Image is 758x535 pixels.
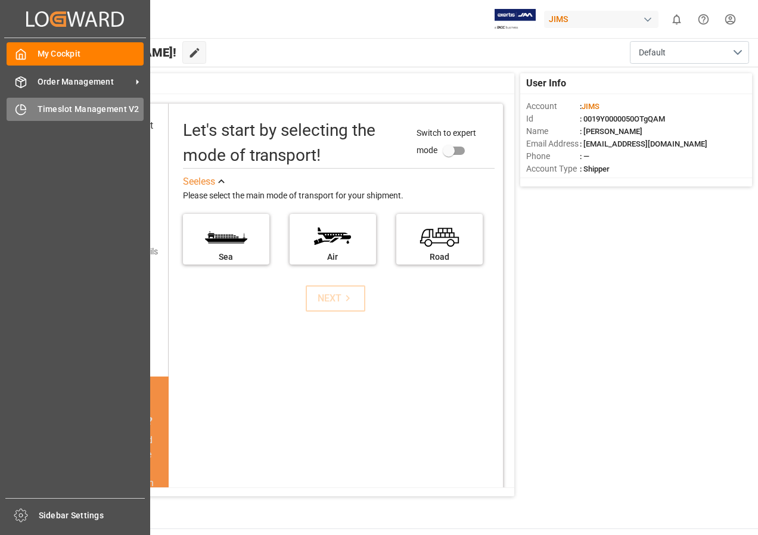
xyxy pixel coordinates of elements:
button: show 0 new notifications [663,6,690,33]
span: Order Management [38,76,132,88]
span: : [580,102,599,111]
span: Account Type [526,163,580,175]
a: My Cockpit [7,42,144,66]
span: Account [526,100,580,113]
span: Timeslot Management V2 [38,103,144,116]
div: JIMS [544,11,658,28]
span: : Shipper [580,164,610,173]
span: Default [639,46,666,59]
div: Road [402,251,477,263]
div: Please select the main mode of transport for your shipment. [183,189,495,203]
span: : [PERSON_NAME] [580,127,642,136]
button: JIMS [544,8,663,30]
span: Email Address [526,138,580,150]
div: Sea [189,251,263,263]
span: Switch to expert mode [417,128,476,155]
a: Timeslot Management V2 [7,98,144,121]
span: My Cockpit [38,48,144,60]
div: Air [296,251,370,263]
button: open menu [630,41,749,64]
button: NEXT [306,285,365,312]
span: : [EMAIL_ADDRESS][DOMAIN_NAME] [580,139,707,148]
div: NEXT [318,291,354,306]
span: Id [526,113,580,125]
button: Help Center [690,6,717,33]
span: Sidebar Settings [39,509,145,522]
span: : 0019Y0000050OTgQAM [580,114,665,123]
span: Name [526,125,580,138]
div: Add shipping details [83,245,158,258]
img: Exertis%20JAM%20-%20Email%20Logo.jpg_1722504956.jpg [495,9,536,30]
span: JIMS [582,102,599,111]
span: : — [580,152,589,161]
div: See less [183,175,215,189]
span: Phone [526,150,580,163]
span: User Info [526,76,566,91]
div: Let's start by selecting the mode of transport! [183,118,405,168]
